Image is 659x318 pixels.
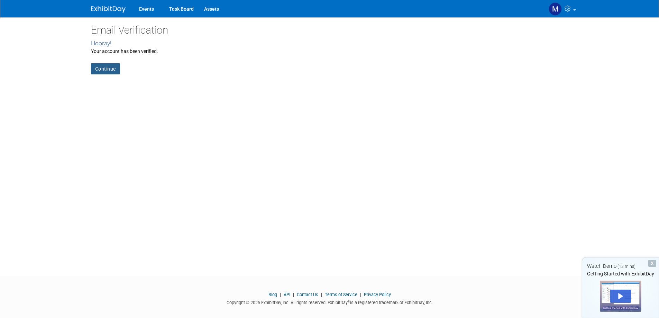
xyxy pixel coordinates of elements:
[284,292,290,297] a: API
[582,270,659,277] div: Getting Started with ExhibitDay
[348,299,350,303] sup: ®
[278,292,283,297] span: |
[91,6,126,13] img: ExhibitDay
[291,292,296,297] span: |
[582,263,659,270] div: Watch Demo
[268,292,277,297] a: Blog
[319,292,324,297] span: |
[91,48,568,55] div: Your account has been verified.
[91,63,120,74] a: Continue
[648,260,656,267] div: Dismiss
[610,290,631,303] div: Play
[617,264,635,269] span: (13 mins)
[358,292,363,297] span: |
[91,39,568,48] div: Hooray!
[91,24,568,36] h2: Email Verification
[297,292,318,297] a: Contact Us
[549,2,562,16] img: Marissa Fitzpatrick
[325,292,357,297] a: Terms of Service
[364,292,391,297] a: Privacy Policy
